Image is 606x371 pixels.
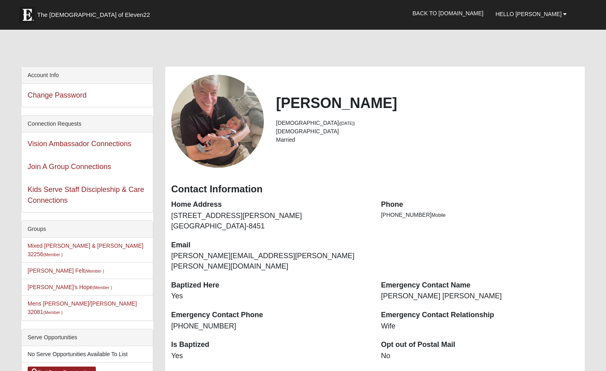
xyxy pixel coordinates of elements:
dt: Baptized Here [171,280,369,291]
a: [PERSON_NAME] Felt(Member ) [28,267,104,274]
a: Vision Ambassador Connections [28,140,132,148]
h2: [PERSON_NAME] [276,94,579,112]
a: Back to [DOMAIN_NAME] [407,3,490,23]
dd: [PHONE_NUMBER] [171,321,369,332]
a: Join A Group Connections [28,163,111,171]
dt: Phone [381,200,579,210]
a: The [DEMOGRAPHIC_DATA] of Eleven22 [15,3,176,23]
dt: Emergency Contact Name [381,280,579,291]
div: Account Info [22,67,153,84]
small: ([DATE]) [339,121,355,126]
div: Groups [22,221,153,238]
dd: No [381,351,579,361]
dd: Yes [171,351,369,361]
small: (Member ) [43,310,63,315]
span: Hello [PERSON_NAME] [495,11,561,17]
h3: Contact Information [171,183,579,195]
small: (Member ) [93,285,112,290]
dd: [STREET_ADDRESS][PERSON_NAME] [GEOGRAPHIC_DATA]-8451 [171,211,369,231]
li: [DEMOGRAPHIC_DATA] [276,119,579,127]
img: Eleven22 logo [19,7,35,23]
span: Mobile [432,212,446,218]
div: Connection Requests [22,116,153,132]
span: The [DEMOGRAPHIC_DATA] of Eleven22 [37,11,150,19]
dt: Emergency Contact Phone [171,310,369,320]
small: (Member ) [85,269,104,273]
a: [PERSON_NAME]'s Hope(Member ) [28,284,112,290]
dt: Home Address [171,200,369,210]
li: [DEMOGRAPHIC_DATA] [276,127,579,136]
a: Change Password [28,91,87,99]
div: Serve Opportunities [22,329,153,346]
dt: Email [171,240,369,251]
dd: Wife [381,321,579,332]
li: No Serve Opportunities Available To List [22,346,153,363]
a: Mixed [PERSON_NAME] & [PERSON_NAME] 32256(Member ) [28,243,144,257]
a: Hello [PERSON_NAME] [489,4,573,24]
dt: Emergency Contact Relationship [381,310,579,320]
a: Mens [PERSON_NAME]/[PERSON_NAME] 32081(Member ) [28,300,137,315]
dd: Yes [171,291,369,302]
small: (Member ) [43,252,63,257]
dd: [PERSON_NAME] [PERSON_NAME] [381,291,579,302]
a: Kids Serve Staff Discipleship & Care Connections [28,185,144,204]
dd: [PERSON_NAME][EMAIL_ADDRESS][PERSON_NAME][PERSON_NAME][DOMAIN_NAME] [171,251,369,271]
li: [PHONE_NUMBER] [381,211,579,219]
a: View Fullsize Photo [171,75,264,168]
li: Married [276,136,579,144]
dt: Is Baptized [171,340,369,350]
dt: Opt out of Postal Mail [381,340,579,350]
